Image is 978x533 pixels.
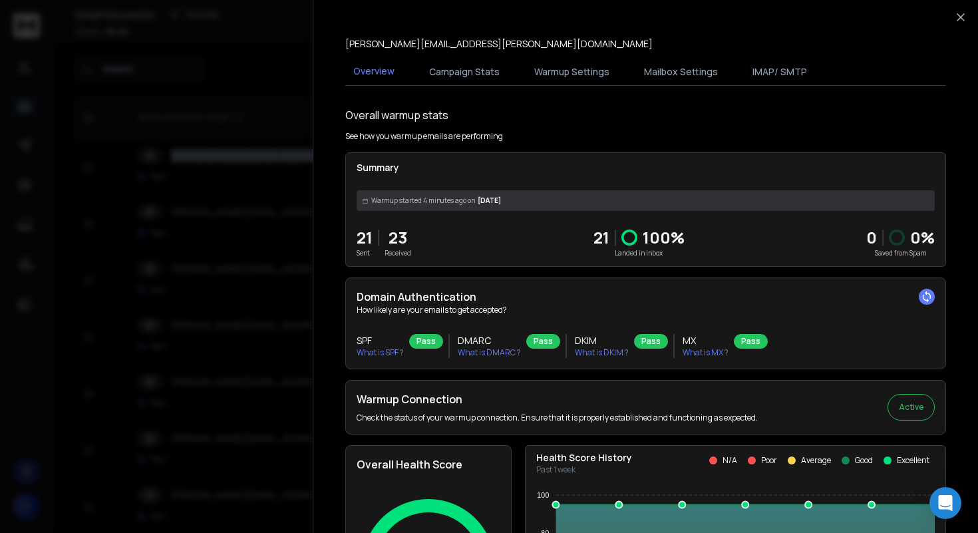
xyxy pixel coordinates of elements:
p: Check the status of your warmup connection. Ensure that it is properly established and functionin... [357,413,758,423]
tspan: 100 [537,491,549,499]
h2: Domain Authentication [357,289,935,305]
p: How likely are your emails to get accepted? [357,305,935,315]
p: See how you warmup emails are performing [345,131,503,142]
p: Health Score History [536,451,632,464]
div: Open Intercom Messenger [929,487,961,519]
p: Poor [761,455,777,466]
p: Landed in Inbox [593,248,685,258]
div: Pass [526,334,560,349]
p: 21 [593,227,609,248]
p: What is SPF ? [357,347,404,358]
p: Summary [357,161,935,174]
button: Mailbox Settings [636,57,726,87]
p: Sent [357,248,373,258]
h1: Overall warmup stats [345,107,448,123]
strong: 0 [866,226,877,248]
p: Received [385,248,411,258]
p: Past 1 week [536,464,632,475]
h3: DMARC [458,334,521,347]
span: Warmup started 4 minutes ago on [371,196,475,206]
h3: MX [683,334,729,347]
p: What is MX ? [683,347,729,358]
h3: SPF [357,334,404,347]
button: Campaign Stats [421,57,508,87]
p: 23 [385,227,411,248]
p: Saved from Spam [866,248,935,258]
div: [DATE] [357,190,935,211]
p: N/A [723,455,737,466]
p: 21 [357,227,373,248]
button: Overview [345,57,403,87]
p: What is DKIM ? [575,347,629,358]
p: Average [801,455,831,466]
h2: Overall Health Score [357,456,500,472]
p: What is DMARC ? [458,347,521,358]
h2: Warmup Connection [357,391,758,407]
button: Warmup Settings [526,57,617,87]
button: IMAP/ SMTP [744,57,815,87]
div: Pass [409,334,443,349]
p: Good [855,455,873,466]
h3: DKIM [575,334,629,347]
p: 0 % [910,227,935,248]
p: Excellent [897,455,929,466]
div: Pass [634,334,668,349]
div: Pass [734,334,768,349]
button: Active [888,394,935,421]
p: 100 % [643,227,685,248]
p: [PERSON_NAME][EMAIL_ADDRESS][PERSON_NAME][DOMAIN_NAME] [345,37,653,51]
